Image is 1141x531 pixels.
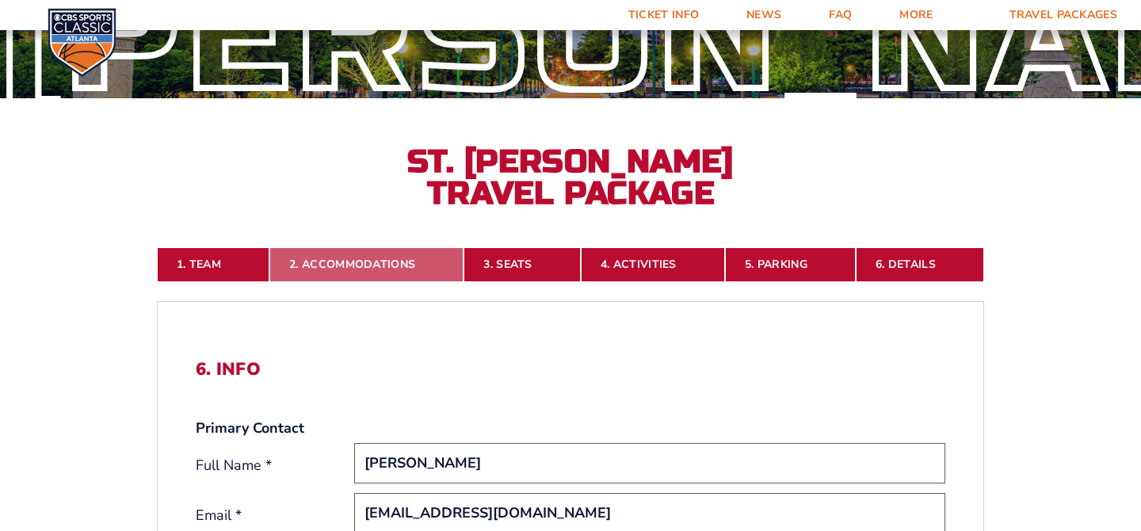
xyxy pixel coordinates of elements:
img: CBS Sports Classic [48,8,116,77]
a: 1. Team [157,247,269,282]
h2: St. [PERSON_NAME] Travel Package [396,146,745,209]
a: 3. Seats [464,247,580,282]
a: 5. Parking [725,247,856,282]
a: 2. Accommodations [269,247,464,282]
strong: Primary Contact [196,418,304,438]
label: Full Name * [196,456,354,476]
label: Email * [196,506,354,525]
h2: 6. Info [196,359,945,380]
a: 4. Activities [581,247,725,282]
